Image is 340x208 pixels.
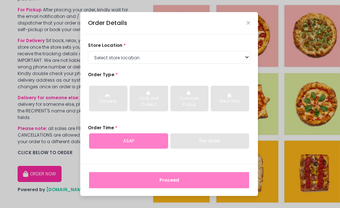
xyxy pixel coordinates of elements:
[134,96,163,107] div: Click and Collect
[88,42,122,48] span: store location
[170,86,209,111] button: Curbside Pickup
[247,21,250,25] button: Close
[88,19,127,27] div: Order Details
[88,125,114,131] span: Order Time
[88,71,114,78] span: Order Type
[175,96,204,107] div: Curbside Pickup
[211,86,249,111] button: Meal Plan
[130,86,168,111] button: Click and Collect
[89,86,127,111] button: Delivery
[94,99,123,104] div: Delivery
[89,172,249,188] button: Proceed
[215,99,244,104] div: Meal Plan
